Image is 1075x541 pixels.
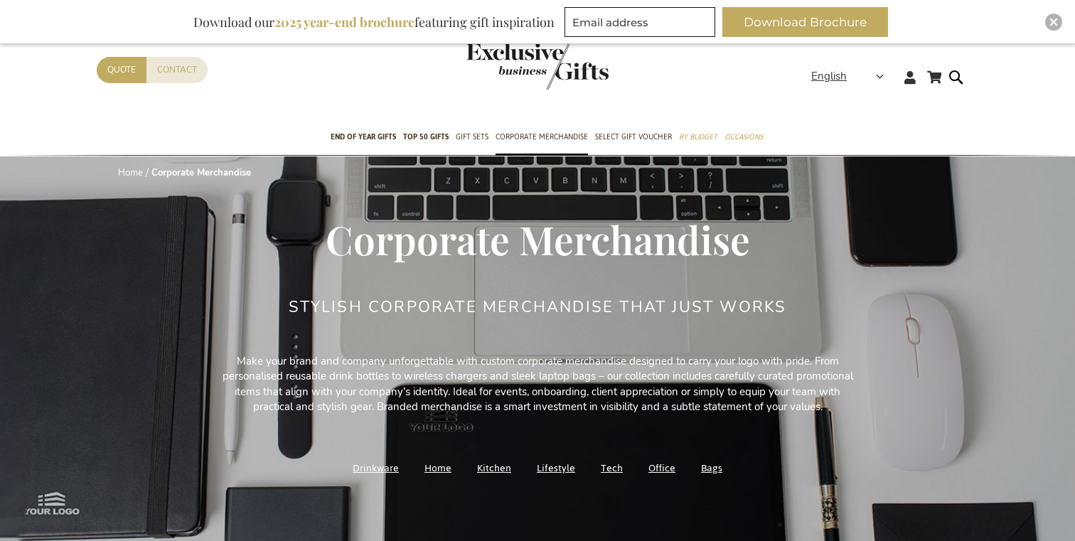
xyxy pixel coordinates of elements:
[331,129,396,144] span: End of year gifts
[565,7,720,41] form: marketing offers and promotions
[477,459,511,478] a: Kitchen
[1049,18,1058,26] img: Close
[537,459,575,478] a: Lifestyle
[218,354,857,415] p: Make your brand and company unforgettable with custom corporate merchandise designed to carry you...
[146,57,208,83] a: Contact
[679,129,717,144] span: By Budget
[595,129,672,144] span: Select Gift Voucher
[403,129,449,144] span: TOP 50 Gifts
[722,7,888,37] button: Download Brochure
[326,213,750,265] span: Corporate Merchandise
[97,57,146,83] a: Quote
[274,14,415,31] b: 2025 year-end brochure
[601,459,623,478] a: Tech
[118,166,143,179] a: Home
[353,459,399,478] a: Drinkware
[496,129,588,144] span: Corporate Merchandise
[187,7,561,37] div: Download our featuring gift inspiration
[724,129,763,144] span: Occasions
[811,68,893,85] div: English
[811,68,847,85] span: English
[648,459,675,478] a: Office
[456,129,488,144] span: Gift Sets
[1045,14,1062,31] div: Close
[466,43,609,90] img: Exclusive Business gifts logo
[565,7,715,37] input: Email address
[424,459,451,478] a: Home
[466,43,537,90] a: store logo
[701,459,722,478] a: Bags
[289,299,787,316] h2: Stylish Corporate Merchandise That Just Works
[151,166,251,179] strong: Corporate Merchandise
